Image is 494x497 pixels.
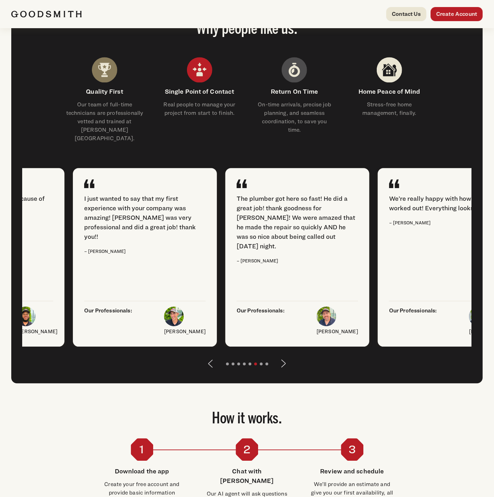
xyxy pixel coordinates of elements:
p: Our team of full-time technicians are professionally vetted and trained at [PERSON_NAME][GEOGRAPH... [65,100,144,143]
h4: Single Point of Contact [161,87,239,96]
div: I just wanted to say that my first experience with your company was amazing! [PERSON_NAME] was ve... [84,194,206,241]
p: [PERSON_NAME] [164,328,206,336]
p: Our Professionals: [237,306,284,336]
div: 2 [236,438,258,461]
li: Page dot 7 [260,362,263,365]
li: Page dot 1 [226,362,229,365]
a: Contact Us [386,7,426,21]
p: Our Professionals: [389,306,437,336]
h4: Home Peace of Mind [350,87,429,96]
h2: Why people like us. [23,22,471,37]
h4: Review and schedule [311,466,393,476]
li: Page dot 6 [254,362,257,365]
li: Page dot 3 [237,362,240,365]
img: Quote Icon [237,179,247,188]
p: [PERSON_NAME] [16,328,57,336]
div: 3 [341,438,363,461]
p: Real people to manage your project from start to finish. [161,100,239,117]
li: Page dot 8 [265,362,268,365]
img: Quote Icon [389,179,399,188]
small: – [PERSON_NAME] [389,220,431,225]
img: Goodsmith [11,11,82,18]
small: – [PERSON_NAME] [237,258,278,263]
p: Our Professionals: [84,306,132,336]
small: – [PERSON_NAME] [84,249,126,254]
div: The plumber got here so fast! He did a great job! thank goodness for [PERSON_NAME]! We were amaze... [237,194,358,251]
img: Quote Icon [84,179,94,188]
button: Previous [202,355,219,372]
h4: Download the app [101,466,183,476]
h4: Quality First [65,87,144,96]
button: Next [275,355,292,372]
h4: Return On Time [256,87,334,96]
div: 1 [131,438,153,461]
h2: How it works. [11,411,483,427]
li: Page dot 2 [232,362,235,365]
p: On-time arrivals, precise job planning, and seamless coordination, to save you time. [256,100,334,134]
p: Stress-free home management, finally. [350,100,429,117]
h4: Chat with [PERSON_NAME] [206,466,288,485]
a: Create Account [431,7,483,21]
li: Page dot 4 [243,362,246,365]
p: [PERSON_NAME] [317,328,358,336]
li: Page dot 5 [249,362,251,365]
